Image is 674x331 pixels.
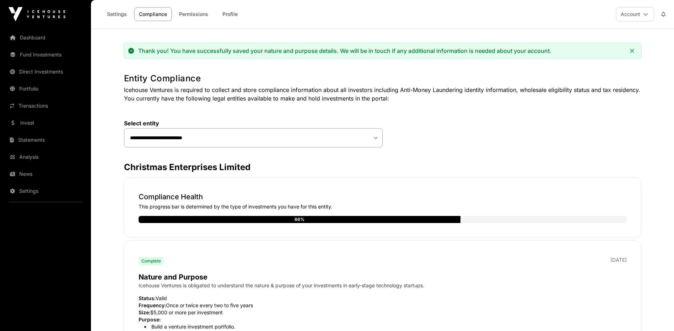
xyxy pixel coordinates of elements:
[6,98,85,114] a: Transactions
[139,295,627,302] p: Valid
[138,47,551,54] div: Thank you! You have successfully saved your nature and purpose details. We will be in touch if an...
[627,46,637,56] button: Close
[102,7,131,21] a: Settings
[139,316,627,323] p: Purpose:
[174,7,213,21] a: Permissions
[124,86,641,103] p: Icehouse Ventures is required to collect and store compliance information about all investors inc...
[139,295,156,301] span: Status:
[139,192,627,202] p: Compliance Health
[134,7,172,21] a: Compliance
[6,115,85,131] a: Invest
[141,258,161,264] span: Complete
[6,30,85,45] a: Dashboard
[6,47,85,63] a: Fund Investments
[139,309,627,316] p: $5,000 or more per investment
[124,120,383,127] label: Select entity
[638,297,674,331] iframe: Chat Widget
[139,302,627,309] p: Once or twice every two to five years
[124,73,641,84] h1: Entity Compliance
[6,81,85,97] a: Portfolio
[616,7,654,21] button: Account
[610,256,627,264] p: [DATE]
[6,166,85,182] a: News
[295,216,304,223] div: 66%
[216,7,244,21] a: Profile
[144,323,627,330] li: Build a venture investment portfolio.
[124,162,641,173] h3: Christmas Enterprises Limited
[6,64,85,80] a: Direct Investments
[139,309,150,315] span: Size:
[6,149,85,165] a: Analysis
[139,203,627,210] p: This progress bar is determined by the type of investments you have for this entity.
[139,302,166,308] span: Frequency:
[9,7,65,21] img: Icehouse Ventures Logo
[6,132,85,148] a: Statements
[139,282,627,289] p: Icehouse Ventures is obligated to understand the nature & purpose of your investments in early-st...
[139,272,627,282] p: Nature and Purpose
[6,183,85,199] a: Settings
